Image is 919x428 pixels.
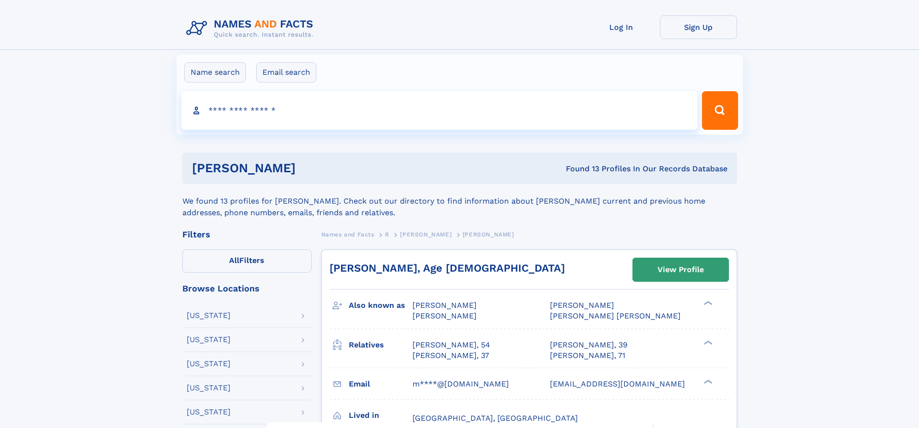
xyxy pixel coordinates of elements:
h3: Also known as [349,297,412,314]
a: [PERSON_NAME], 54 [412,340,490,350]
a: [PERSON_NAME] [400,228,452,240]
a: View Profile [633,258,728,281]
div: ❯ [701,378,713,385]
label: Filters [182,249,312,273]
a: Sign Up [660,15,737,39]
h3: Email [349,376,412,392]
a: [PERSON_NAME], Age [DEMOGRAPHIC_DATA] [329,262,565,274]
span: [PERSON_NAME] [463,231,514,238]
label: Name search [184,62,246,83]
h1: [PERSON_NAME] [192,162,431,174]
span: [GEOGRAPHIC_DATA], [GEOGRAPHIC_DATA] [412,414,578,423]
div: Browse Locations [182,284,312,293]
h3: Lived in [349,407,412,424]
a: [PERSON_NAME], 71 [550,350,625,361]
span: [PERSON_NAME] [400,231,452,238]
span: [EMAIL_ADDRESS][DOMAIN_NAME] [550,379,685,388]
div: ❯ [701,339,713,345]
div: ❯ [701,300,713,306]
a: Names and Facts [321,228,374,240]
div: We found 13 profiles for [PERSON_NAME]. Check out our directory to find information about [PERSON... [182,184,737,219]
span: All [229,256,239,265]
img: Logo Names and Facts [182,15,321,41]
label: Email search [256,62,316,83]
div: [US_STATE] [187,312,231,319]
div: View Profile [658,259,704,281]
a: Log In [583,15,660,39]
div: [US_STATE] [187,408,231,416]
span: R [385,231,389,238]
div: [US_STATE] [187,384,231,392]
div: Filters [182,230,312,239]
a: R [385,228,389,240]
div: Found 13 Profiles In Our Records Database [431,164,727,174]
span: [PERSON_NAME] [PERSON_NAME] [550,311,681,320]
span: [PERSON_NAME] [412,311,477,320]
span: [PERSON_NAME] [550,301,614,310]
h3: Relatives [349,337,412,353]
div: [US_STATE] [187,336,231,344]
span: [PERSON_NAME] [412,301,477,310]
div: [US_STATE] [187,360,231,368]
button: Search Button [702,91,738,130]
a: [PERSON_NAME], 39 [550,340,628,350]
a: [PERSON_NAME], 37 [412,350,489,361]
input: search input [181,91,698,130]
